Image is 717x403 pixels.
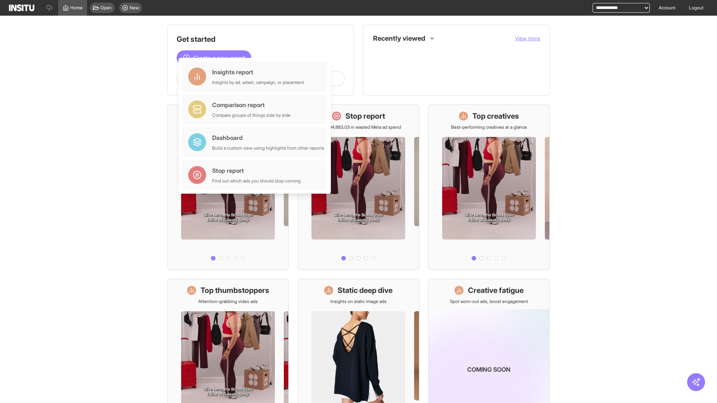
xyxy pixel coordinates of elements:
span: New [130,5,139,11]
div: Comparison report [212,100,291,109]
span: Open [100,5,112,11]
div: Dashboard [212,133,324,142]
h1: Stop report [345,111,385,121]
div: Insights by ad, adset, campaign, or placement [212,79,304,85]
p: Best-performing creatives at a glance [451,124,527,130]
p: Insights on static image ads [330,299,387,304]
h1: Get started [177,34,345,44]
span: View more [515,35,540,41]
a: Top creativesBest-performing creatives at a glance [428,104,550,270]
div: Insights report [212,68,304,76]
span: Home [70,5,83,11]
a: What's live nowSee all active ads instantly [167,104,289,270]
a: Stop reportSave £34,883.03 in wasted Meta ad spend [298,104,419,270]
div: Compare groups of things side by side [212,112,291,118]
button: Create a new report [177,50,251,65]
h1: Static deep dive [338,285,392,296]
h1: Top creatives [472,111,519,121]
p: Save £34,883.03 in wasted Meta ad spend [316,124,401,130]
div: Find out which ads you should stop running [212,178,301,184]
h1: Top thumbstoppers [201,285,269,296]
img: Logo [9,4,34,11]
p: Attention-grabbing video ads [198,299,258,304]
div: Build a custom view using highlights from other reports [212,145,324,151]
button: View more [515,35,540,42]
span: Create a new report [193,53,245,62]
div: Stop report [212,166,301,175]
